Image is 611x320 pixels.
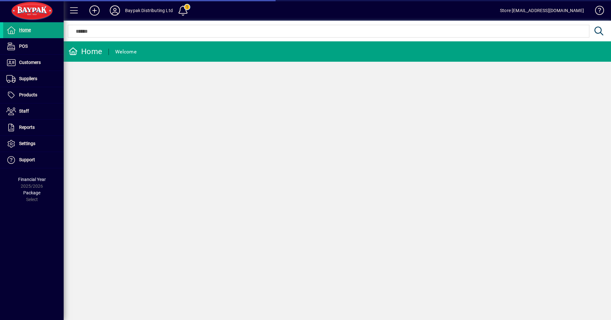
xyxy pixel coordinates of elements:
[3,120,64,136] a: Reports
[19,125,35,130] span: Reports
[84,5,105,16] button: Add
[3,38,64,54] a: POS
[3,71,64,87] a: Suppliers
[125,5,173,16] div: Baypak Distributing Ltd
[3,103,64,119] a: Staff
[3,136,64,152] a: Settings
[19,157,35,162] span: Support
[19,60,41,65] span: Customers
[19,141,35,146] span: Settings
[115,47,137,57] div: Welcome
[19,76,37,81] span: Suppliers
[19,108,29,114] span: Staff
[3,55,64,71] a: Customers
[19,44,28,49] span: POS
[105,5,125,16] button: Profile
[590,1,603,22] a: Knowledge Base
[500,5,584,16] div: Store [EMAIL_ADDRESS][DOMAIN_NAME]
[19,92,37,97] span: Products
[3,87,64,103] a: Products
[19,27,31,32] span: Home
[23,190,40,195] span: Package
[18,177,46,182] span: Financial Year
[3,152,64,168] a: Support
[68,46,102,57] div: Home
